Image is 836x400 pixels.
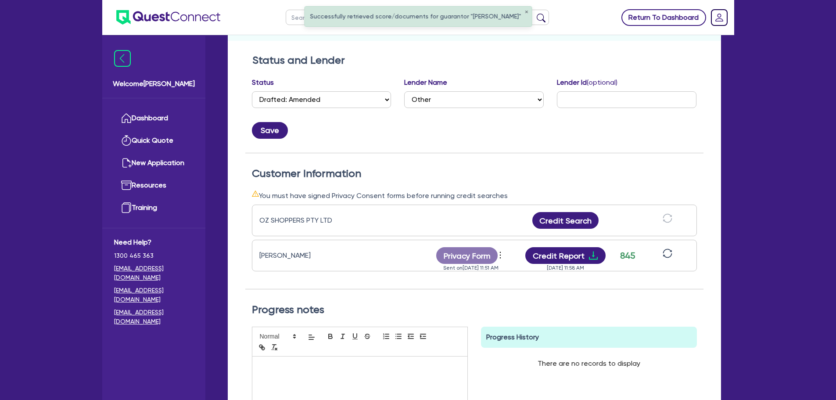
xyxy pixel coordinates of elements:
[252,77,274,88] label: Status
[527,348,651,379] div: There are no records to display
[660,248,675,263] button: sync
[660,213,675,228] button: sync
[305,7,531,26] div: Successfully retrieved score/documents for guarantor "[PERSON_NAME]"
[114,251,194,260] span: 1300 465 363
[121,135,132,146] img: quick-quote
[114,107,194,130] a: Dashboard
[663,213,672,223] span: sync
[259,215,369,226] div: OZ SHOPPERS PTY LTD
[621,9,706,26] a: Return To Dashboard
[113,79,195,89] span: Welcome [PERSON_NAME]
[588,250,599,261] span: download
[114,130,194,152] a: Quick Quote
[114,152,194,174] a: New Application
[252,190,259,197] span: warning
[587,78,617,86] span: (optional)
[114,264,194,282] a: [EMAIL_ADDRESS][DOMAIN_NAME]
[252,167,697,180] h2: Customer Information
[114,197,194,219] a: Training
[252,122,288,139] button: Save
[524,10,528,14] button: ✕
[114,286,194,304] a: [EMAIL_ADDRESS][DOMAIN_NAME]
[252,303,697,316] h2: Progress notes
[252,54,696,67] h2: Status and Lender
[121,202,132,213] img: training
[116,10,220,25] img: quest-connect-logo-blue
[404,77,447,88] label: Lender Name
[114,308,194,326] a: [EMAIL_ADDRESS][DOMAIN_NAME]
[498,248,505,263] button: Dropdown toggle
[114,237,194,248] span: Need Help?
[708,6,731,29] a: Dropdown toggle
[496,249,505,262] span: more
[259,250,369,261] div: [PERSON_NAME]
[114,174,194,197] a: Resources
[617,249,639,262] div: 845
[121,180,132,191] img: resources
[525,247,606,264] button: Credit Reportdownload
[436,247,498,264] button: Privacy Form
[481,327,697,348] div: Progress History
[557,77,617,88] label: Lender Id
[114,50,131,67] img: icon-menu-close
[532,212,599,229] button: Credit Search
[663,249,672,258] span: sync
[286,10,549,25] input: Search by name, application ID or mobile number...
[252,190,697,201] div: You must have signed Privacy Consent forms before running credit searches
[121,158,132,168] img: new-application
